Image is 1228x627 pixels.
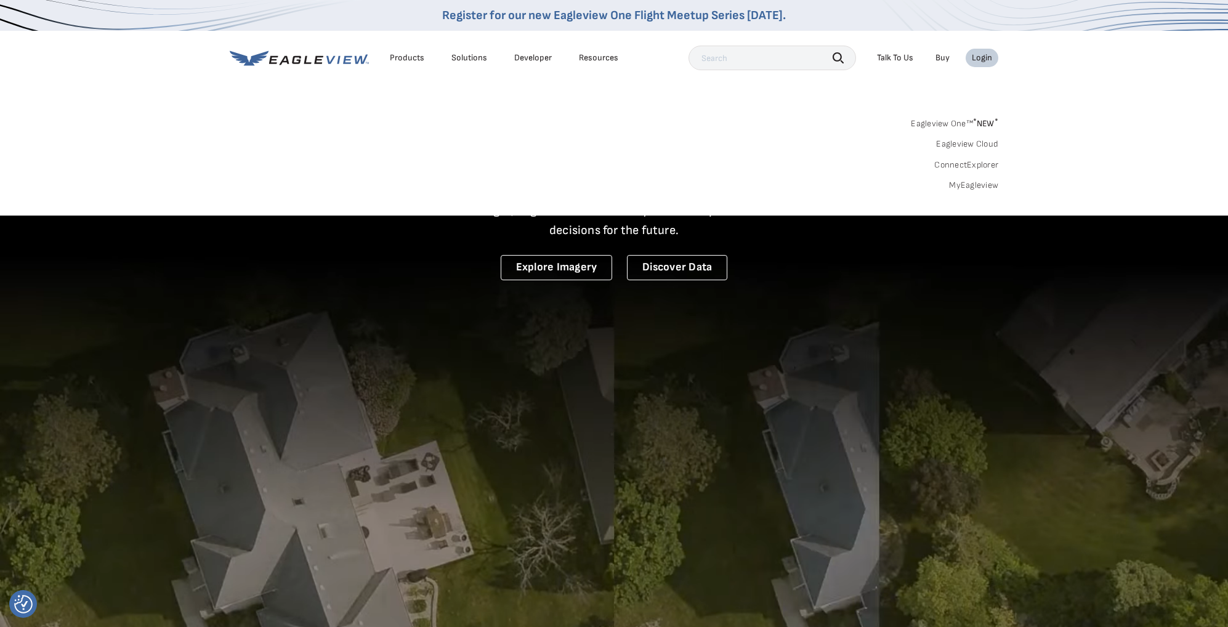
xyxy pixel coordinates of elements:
[689,46,856,70] input: Search
[972,52,992,63] div: Login
[935,52,950,63] a: Buy
[390,52,424,63] div: Products
[451,52,487,63] div: Solutions
[949,180,998,191] a: MyEagleview
[14,595,33,613] button: Consent Preferences
[877,52,913,63] div: Talk To Us
[514,52,552,63] a: Developer
[936,139,998,150] a: Eagleview Cloud
[579,52,618,63] div: Resources
[627,255,727,280] a: Discover Data
[501,255,613,280] a: Explore Imagery
[973,118,998,129] span: NEW
[911,115,998,129] a: Eagleview One™*NEW*
[934,160,998,171] a: ConnectExplorer
[442,8,786,23] a: Register for our new Eagleview One Flight Meetup Series [DATE].
[14,595,33,613] img: Revisit consent button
